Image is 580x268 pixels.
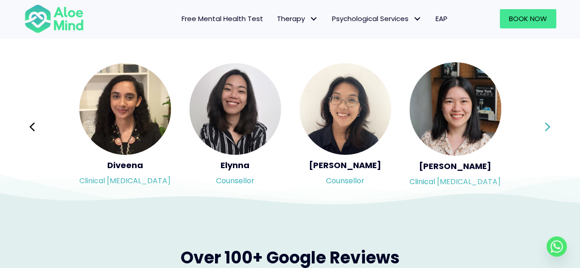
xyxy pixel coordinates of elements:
img: <h5>Emelyne</h5><p>Counsellor</p> [299,63,391,155]
nav: Menu [96,9,454,28]
img: <h5>Chen Wen</h5><p>Clinical Psychologist</p> [409,62,501,156]
div: Slide 18 of 3 [299,62,391,191]
img: Aloe mind Logo [24,4,84,34]
a: <h5>Elynna</h5><p>Counsellor</p> ElynnaCounsellor [189,63,281,191]
span: Therapy: submenu [307,12,320,26]
span: Book Now [509,14,547,23]
div: Slide 16 of 3 [79,62,171,191]
span: Psychological Services [332,14,422,23]
a: <h5>Emelyne</h5><p>Counsellor</p> [PERSON_NAME]Counsellor [299,63,391,191]
img: <h5>Elynna</h5><p>Counsellor</p> [189,63,281,155]
a: EAP [429,9,454,28]
h5: [PERSON_NAME] [299,159,391,171]
a: Whatsapp [547,236,567,257]
a: Free Mental Health Test [175,9,270,28]
span: Therapy [277,14,318,23]
a: TherapyTherapy: submenu [270,9,325,28]
span: Free Mental Health Test [182,14,263,23]
span: Psychological Services: submenu [411,12,424,26]
h5: Elynna [189,159,281,171]
div: Slide 17 of 3 [189,62,281,191]
img: <h5>Diveena</h5><p>Clinical psychologist</p> [79,63,171,155]
span: EAP [436,14,447,23]
a: Psychological ServicesPsychological Services: submenu [325,9,429,28]
h5: Diveena [79,159,171,171]
a: <h5>Diveena</h5><p>Clinical psychologist</p> DiveenaClinical [MEDICAL_DATA] [79,63,171,191]
a: Book Now [500,9,556,28]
